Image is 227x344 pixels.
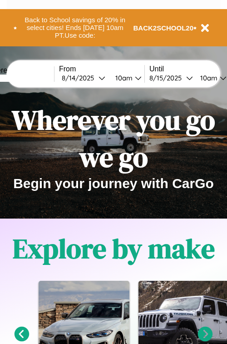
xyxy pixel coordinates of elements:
h1: Explore by make [13,230,215,267]
div: 8 / 14 / 2025 [62,74,99,82]
button: Back to School savings of 20% in select cities! Ends [DATE] 10am PT.Use code: [17,14,133,42]
button: 8/14/2025 [59,73,108,83]
div: 10am [196,74,220,82]
div: 10am [111,74,135,82]
button: 10am [108,73,144,83]
label: From [59,65,144,73]
b: BACK2SCHOOL20 [133,24,194,32]
div: 8 / 15 / 2025 [149,74,186,82]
